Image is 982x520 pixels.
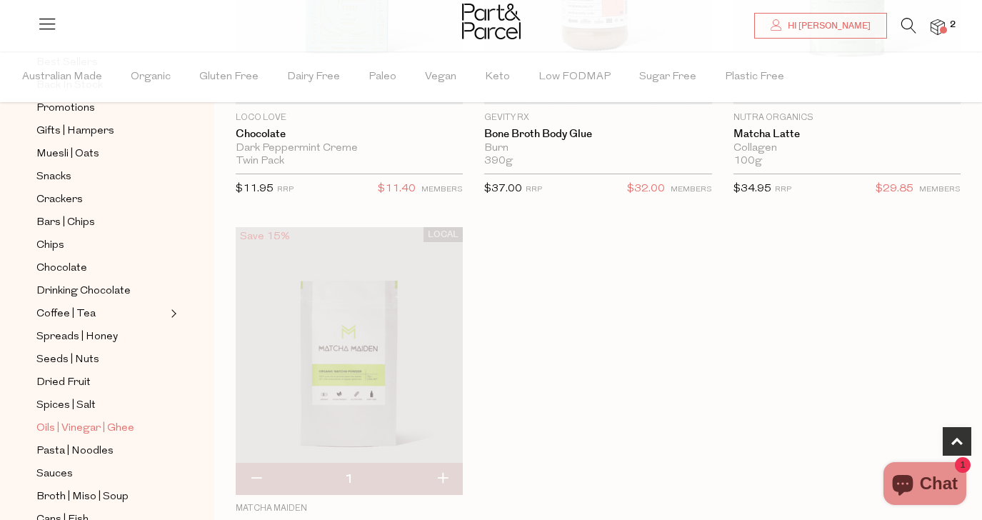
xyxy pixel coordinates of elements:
a: Pasta | Noodles [36,442,166,460]
span: Low FODMAP [538,52,611,102]
span: Bars | Chips [36,214,95,231]
a: Crackers [36,191,166,209]
span: $11.95 [236,184,274,194]
span: Paleo [369,52,396,102]
a: Muesli | Oats [36,145,166,163]
inbox-online-store-chat: Shopify online store chat [879,462,971,509]
a: Chips [36,236,166,254]
span: $37.00 [484,184,522,194]
span: Promotions [36,100,95,117]
a: Sauces [36,465,166,483]
a: Snacks [36,168,166,186]
small: RRP [277,186,294,194]
span: Vegan [425,52,456,102]
span: Gluten Free [199,52,259,102]
span: Hi [PERSON_NAME] [784,20,871,32]
a: Spreads | Honey [36,328,166,346]
span: $11.40 [378,180,416,199]
span: Gifts | Hampers [36,123,114,140]
span: Snacks [36,169,71,186]
a: Gifts | Hampers [36,122,166,140]
div: Burn [484,142,711,155]
span: Broth | Miso | Soup [36,489,129,506]
p: Gevity RX [484,111,711,124]
div: Save 15% [236,227,294,246]
span: Chips [36,237,64,254]
span: Keto [485,52,510,102]
span: Chocolate [36,260,87,277]
p: Nutra Organics [733,111,961,124]
span: Australian Made [22,52,102,102]
a: Spices | Salt [36,396,166,414]
img: Part&Parcel [462,4,521,39]
a: Broth | Miso | Soup [36,488,166,506]
span: 2 [946,19,959,31]
small: RRP [775,186,791,194]
span: $32.00 [627,180,665,199]
span: Twin Pack [236,155,284,168]
a: Oils | Vinegar | Ghee [36,419,166,437]
a: Chocolate [236,128,463,141]
span: 390g [484,155,513,168]
span: $34.95 [733,184,771,194]
span: Plastic Free [725,52,784,102]
span: Muesli | Oats [36,146,99,163]
small: MEMBERS [671,186,712,194]
small: MEMBERS [919,186,961,194]
span: $29.85 [876,180,913,199]
a: 2 [931,19,945,34]
span: Oils | Vinegar | Ghee [36,420,134,437]
a: Bone Broth Body Glue [484,128,711,141]
span: LOCAL [424,227,463,242]
span: Dairy Free [287,52,340,102]
span: Spreads | Honey [36,329,118,346]
a: Chocolate [36,259,166,277]
span: Sauces [36,466,73,483]
span: Crackers [36,191,83,209]
span: Seeds | Nuts [36,351,99,369]
a: Matcha Latte [733,128,961,141]
a: Dried Fruit [36,374,166,391]
a: Seeds | Nuts [36,351,166,369]
div: Dark Peppermint Creme [236,142,463,155]
img: Matcha Tea Powder [236,226,463,495]
span: 100g [733,155,762,168]
span: Organic [131,52,171,102]
a: Drinking Chocolate [36,282,166,300]
span: Pasta | Noodles [36,443,114,460]
span: Dried Fruit [36,374,91,391]
button: Expand/Collapse Coffee | Tea [167,305,177,322]
span: Coffee | Tea [36,306,96,323]
a: Hi [PERSON_NAME] [754,13,887,39]
small: RRP [526,186,542,194]
a: Promotions [36,99,166,117]
p: Loco Love [236,111,463,124]
div: Collagen [733,142,961,155]
a: Coffee | Tea [36,305,166,323]
p: Matcha Maiden [236,502,463,515]
span: Spices | Salt [36,397,96,414]
span: Sugar Free [639,52,696,102]
small: MEMBERS [421,186,463,194]
span: Drinking Chocolate [36,283,131,300]
a: Bars | Chips [36,214,166,231]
